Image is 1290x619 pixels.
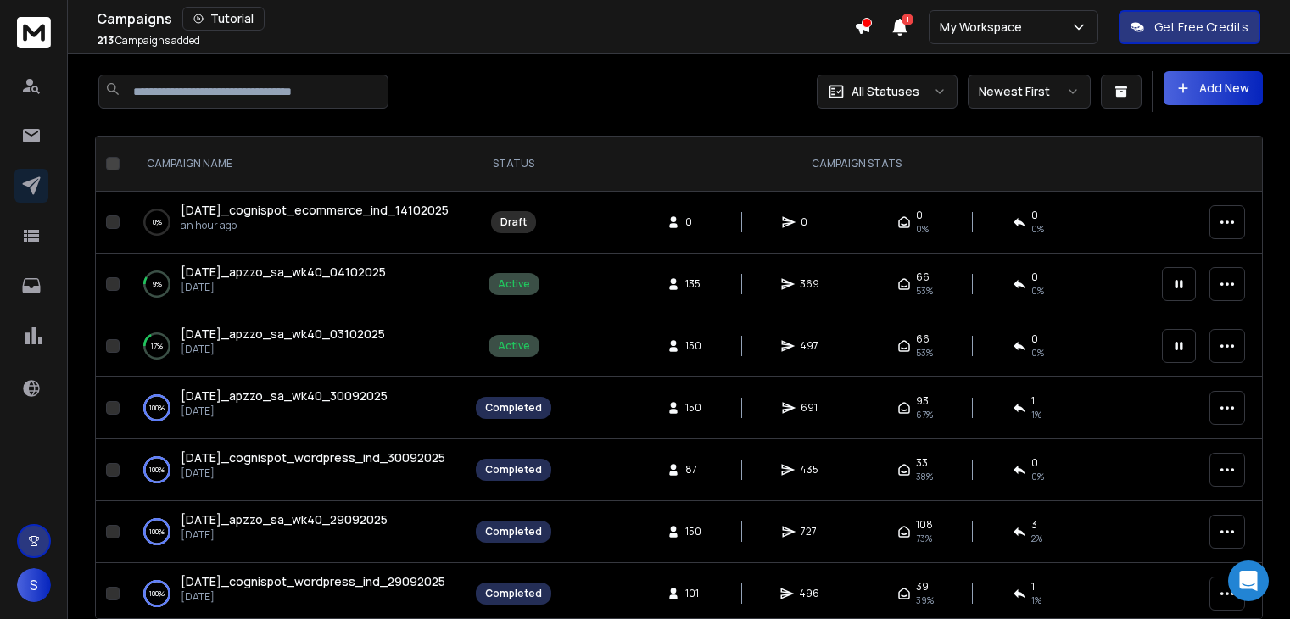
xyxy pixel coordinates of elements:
span: 66 [916,270,930,284]
span: 0 % [1031,284,1044,298]
span: 0% [916,222,929,236]
span: 369 [800,277,819,291]
button: S [17,568,51,602]
a: [DATE]_cognispot_wordpress_ind_29092025 [181,573,445,590]
button: Tutorial [182,7,265,31]
button: Add New [1164,71,1263,105]
span: [DATE]_apzzo_sa_wk40_03102025 [181,326,385,342]
span: [DATE]_cognispot_wordpress_ind_29092025 [181,573,445,589]
span: 0 [1031,456,1038,470]
p: 17 % [151,337,163,354]
span: 1 [1031,394,1035,408]
span: 0 [1031,270,1038,284]
span: 0 [801,215,818,229]
span: 0 [685,215,702,229]
p: Get Free Credits [1154,19,1248,36]
span: 0 [1031,209,1038,222]
th: CAMPAIGN STATS [561,137,1152,192]
span: 1 % [1031,408,1041,421]
td: 9%[DATE]_apzzo_sa_wk40_04102025[DATE] [126,254,466,315]
span: 150 [685,401,702,415]
span: 73 % [916,532,932,545]
span: 0 % [1031,470,1044,483]
a: [DATE]_cognispot_wordpress_ind_30092025 [181,449,445,466]
span: 93 [916,394,929,408]
span: 2 % [1031,532,1042,545]
button: Get Free Credits [1119,10,1260,44]
span: 39 [916,580,929,594]
span: 691 [801,401,818,415]
span: 150 [685,339,702,353]
div: Open Intercom Messenger [1228,560,1269,601]
span: 727 [801,525,818,538]
p: [DATE] [181,466,445,480]
p: 100 % [149,461,165,478]
td: 100%[DATE]_cognispot_wordpress_ind_30092025[DATE] [126,439,466,501]
p: [DATE] [181,404,388,418]
p: 100 % [149,399,165,416]
span: 66 [916,332,930,346]
p: 100 % [149,523,165,540]
span: 39 % [916,594,934,607]
span: 87 [685,463,702,477]
span: 496 [799,587,819,600]
div: Campaigns [97,7,854,31]
td: 0%[DATE]_cognispot_ecommerce_ind_14102025an hour ago [126,192,466,254]
td: 17%[DATE]_apzzo_sa_wk40_03102025[DATE] [126,315,466,377]
div: Active [498,277,530,291]
p: [DATE] [181,343,385,356]
span: 0 [1031,332,1038,346]
a: [DATE]_apzzo_sa_wk40_04102025 [181,264,386,281]
span: 0% [1031,222,1044,236]
p: an hour ago [181,219,449,232]
span: [DATE]_apzzo_sa_wk40_04102025 [181,264,386,280]
p: My Workspace [940,19,1029,36]
p: [DATE] [181,590,445,604]
span: 135 [685,277,702,291]
p: [DATE] [181,281,386,294]
span: 33 [916,456,928,470]
span: 53 % [916,284,933,298]
th: CAMPAIGN NAME [126,137,466,192]
p: Campaigns added [97,34,200,47]
span: 0 % [1031,346,1044,360]
span: 1 [902,14,913,25]
div: Completed [485,525,542,538]
span: 108 [916,518,933,532]
span: 53 % [916,346,933,360]
span: 38 % [916,470,933,483]
p: [DATE] [181,528,388,542]
div: Draft [500,215,527,229]
span: 3 [1031,518,1037,532]
button: Newest First [968,75,1091,109]
div: Completed [485,401,542,415]
span: 1 [1031,580,1035,594]
span: 213 [97,33,114,47]
th: STATUS [466,137,561,192]
p: 9 % [153,276,162,293]
span: 1 % [1031,594,1041,607]
div: Completed [485,587,542,600]
span: 497 [800,339,818,353]
span: 0 [916,209,923,222]
p: 100 % [149,585,165,602]
a: [DATE]_cognispot_ecommerce_ind_14102025 [181,202,449,219]
p: 0 % [153,214,162,231]
a: [DATE]_apzzo_sa_wk40_03102025 [181,326,385,343]
div: Active [498,339,530,353]
a: [DATE]_apzzo_sa_wk40_30092025 [181,388,388,404]
div: Completed [485,463,542,477]
p: All Statuses [852,83,919,100]
span: 150 [685,525,702,538]
span: [DATE]_apzzo_sa_wk40_29092025 [181,511,388,527]
span: 67 % [916,408,933,421]
span: [DATE]_cognispot_ecommerce_ind_14102025 [181,202,449,218]
td: 100%[DATE]_apzzo_sa_wk40_29092025[DATE] [126,501,466,563]
td: 100%[DATE]_apzzo_sa_wk40_30092025[DATE] [126,377,466,439]
span: 435 [800,463,818,477]
span: 101 [685,587,702,600]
